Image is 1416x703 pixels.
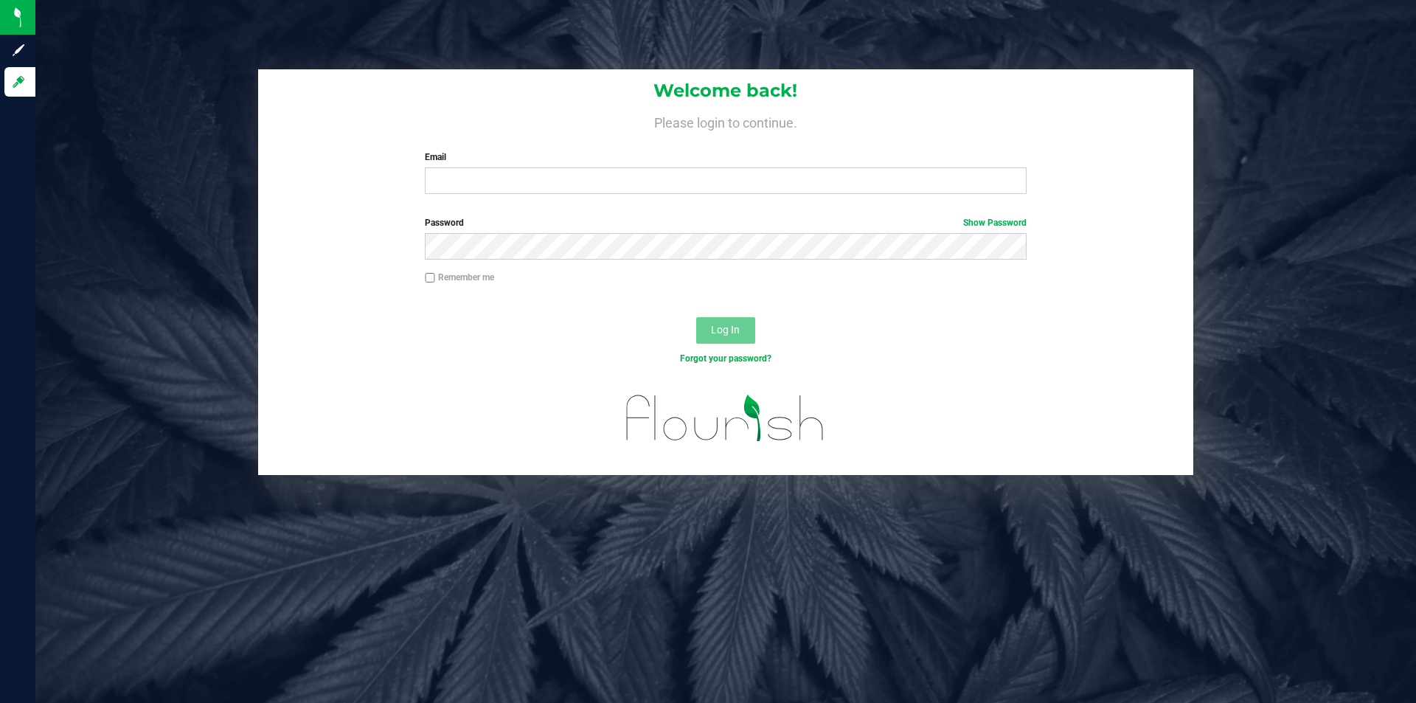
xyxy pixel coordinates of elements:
[963,218,1027,228] a: Show Password
[425,273,435,283] input: Remember me
[711,324,740,336] span: Log In
[696,317,755,344] button: Log In
[258,81,1193,100] h1: Welcome back!
[425,218,464,228] span: Password
[425,150,1026,164] label: Email
[258,112,1193,130] h4: Please login to continue.
[680,353,771,364] a: Forgot your password?
[608,381,842,456] img: flourish_logo.svg
[11,43,26,58] inline-svg: Sign up
[11,75,26,89] inline-svg: Log in
[425,271,494,284] label: Remember me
